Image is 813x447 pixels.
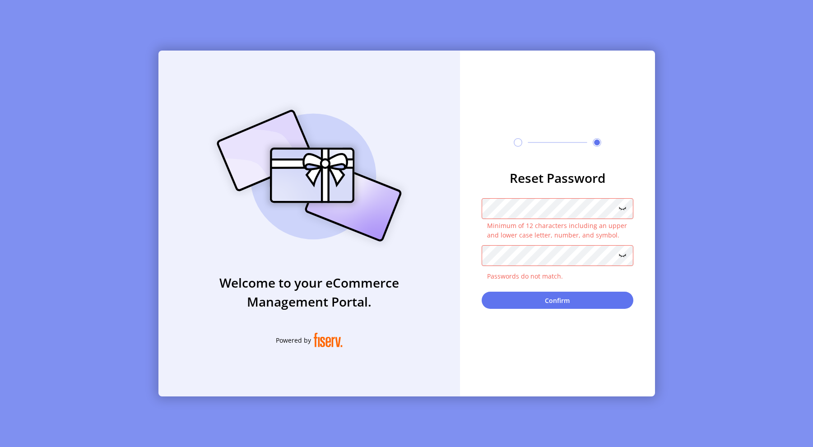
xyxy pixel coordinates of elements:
[203,100,415,251] img: card_Illustration.svg
[158,273,460,311] h3: Welcome to your eCommerce Management Portal.
[276,335,311,345] span: Powered by
[482,221,633,240] span: Minimum of 12 characters including an upper and lower case letter, number, and symbol.
[482,292,633,309] button: Confirm
[482,168,633,187] h3: Reset Password
[482,271,633,281] span: Passwords do not match.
